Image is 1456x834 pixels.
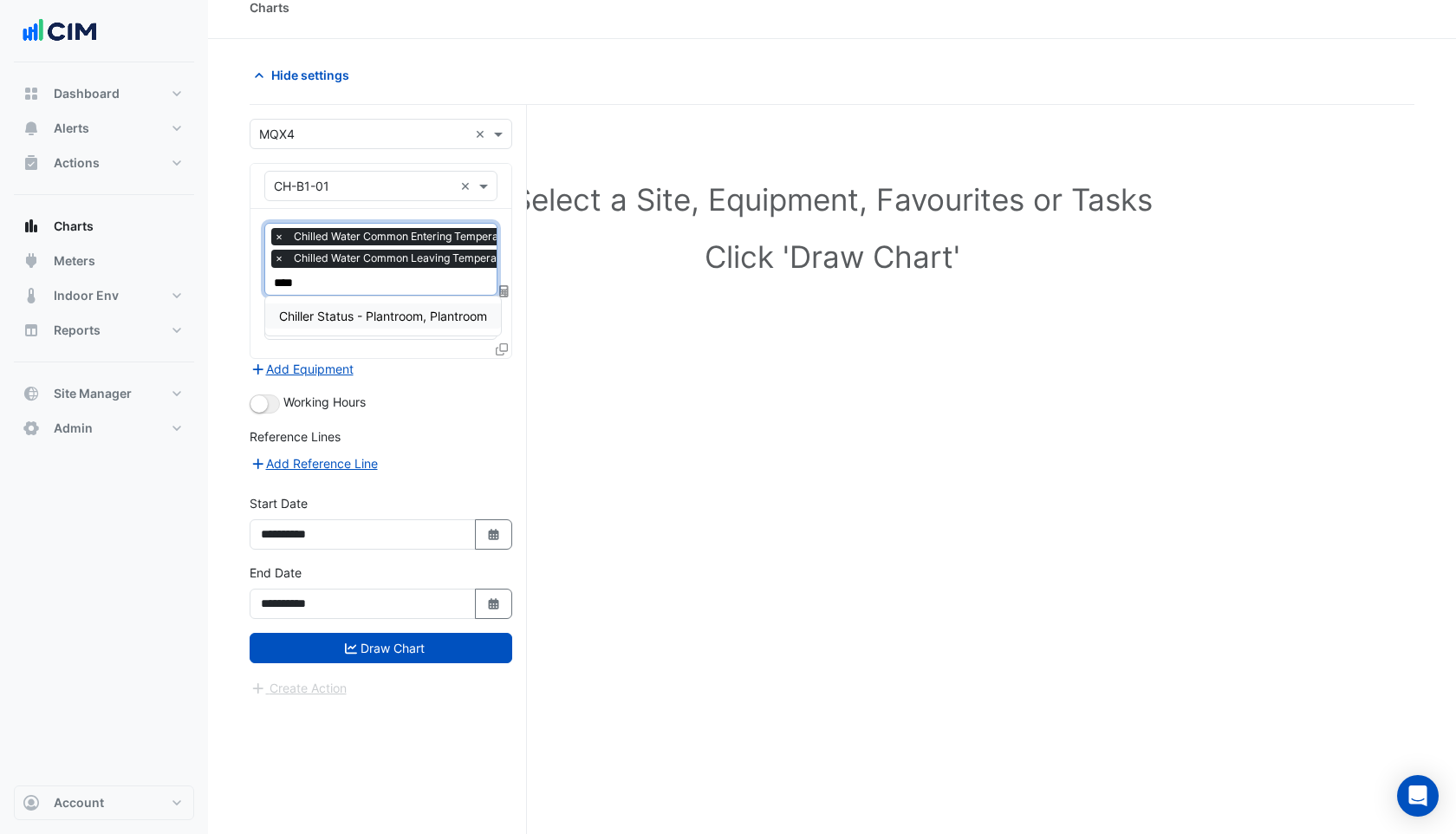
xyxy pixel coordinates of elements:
span: Clone Favourites and Tasks from this Equipment to other Equipment [496,342,508,356]
span: Chilled Water Common Entering Temperature - Plantroom, Plantroom [289,228,640,245]
app-icon: Meters [23,252,40,270]
span: Chilled Water Common Leaving Temperature - Plantroom, Plantroom [289,250,639,267]
label: End Date [250,564,302,582]
span: Clear [460,177,475,195]
app-escalated-ticket-create-button: Please draw the charts first [250,679,348,694]
app-icon: Reports [23,322,40,339]
button: Account [14,785,194,820]
button: Add Equipment [250,359,354,379]
button: Hide settings [250,60,361,90]
button: Add Reference Line [250,453,379,473]
app-icon: Dashboard [23,85,40,102]
button: Actions [14,146,194,180]
span: Choose Function [497,283,512,298]
app-icon: Indoor Env [23,287,40,304]
button: Draw Chart [250,633,512,663]
span: Admin [54,420,93,437]
span: Actions [54,154,100,172]
span: Site Manager [54,385,132,402]
button: Meters [14,244,194,278]
label: Reference Lines [250,427,341,446]
label: Start Date [250,494,308,512]
button: Indoor Env [14,278,194,313]
img: Company Logo [21,14,99,49]
button: Reports [14,313,194,348]
app-icon: Alerts [23,120,40,137]
span: Dashboard [54,85,120,102]
div: Open Intercom Messenger [1397,775,1439,817]
span: Charts [54,218,94,235]
span: Meters [54,252,95,270]
app-icon: Charts [23,218,40,235]
button: Dashboard [14,76,194,111]
app-icon: Site Manager [23,385,40,402]
fa-icon: Select Date [486,527,502,542]
button: Charts [14,209,194,244]
span: Account [54,794,104,811]
h1: Select a Site, Equipment, Favourites or Tasks [288,181,1376,218]
app-icon: Admin [23,420,40,437]
button: Site Manager [14,376,194,411]
span: Alerts [54,120,89,137]
h1: Click 'Draw Chart' [288,238,1376,275]
app-icon: Actions [23,154,40,172]
button: Alerts [14,111,194,146]
span: × [271,228,287,245]
span: Working Hours [283,394,366,409]
span: Reports [54,322,101,339]
button: Admin [14,411,194,446]
div: Options List [265,296,501,336]
span: Hide settings [271,66,349,84]
fa-icon: Select Date [486,596,502,611]
span: Clear [475,125,490,143]
span: Chiller Status - Plantroom, Plantroom [279,309,487,323]
span: Indoor Env [54,287,119,304]
span: × [271,250,287,267]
